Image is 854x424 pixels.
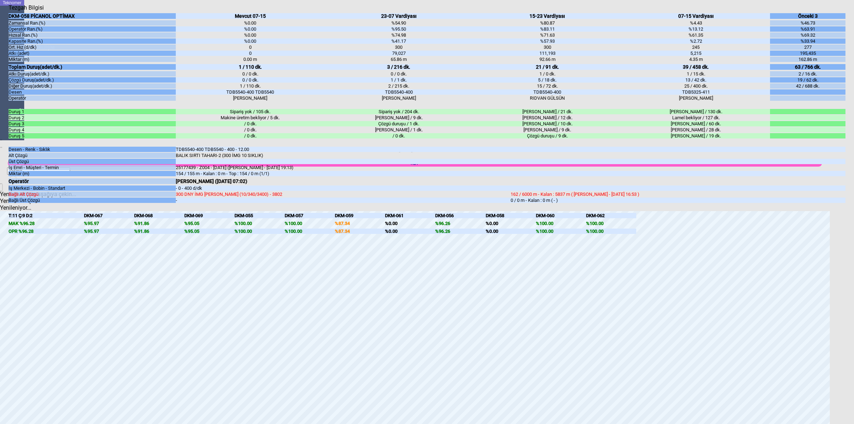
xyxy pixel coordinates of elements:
[770,38,845,44] div: %33.94
[473,13,621,19] div: 15-23 Vardiyası
[9,13,176,19] div: DKM-058 PİCANOL OPTİMAX
[770,45,845,50] div: 277
[325,109,473,114] div: Sipariş yok / 204 dk.
[176,153,511,158] div: BALIK SIRTI TAHARI-2 (300 İMG 10 SIKLIK)
[9,57,176,62] div: Miktar (m)
[622,20,770,26] div: %4.43
[9,133,176,138] div: Duruş 5
[536,229,586,234] div: %100.00
[586,229,636,234] div: %100.00
[9,115,176,120] div: Duruş 2
[473,115,621,120] div: [PERSON_NAME] / 12 dk.
[9,83,176,89] div: Diğer Duruş(adet/dk.)
[770,57,845,62] div: 162.86 m
[176,20,324,26] div: %0.00
[473,64,621,70] div: 21 / 91 dk.
[9,121,176,126] div: Duruş 3
[473,89,621,95] div: TDB5540-400
[473,45,621,50] div: 300
[435,221,485,226] div: %96.26
[176,13,324,19] div: Mevcut 07-15
[622,95,770,101] div: [PERSON_NAME]
[325,26,473,32] div: %95.50
[325,83,473,89] div: 2 / 215 dk.
[176,171,511,176] div: 154 / 155 m - Kalan : 0 m - Top : 154 / 0 m (1/1)
[134,229,184,234] div: %91.86
[473,83,621,89] div: 15 / 72 dk.
[770,26,845,32] div: %63.91
[9,95,176,101] div: Operatör
[325,121,473,126] div: Çözgü duruşu / 1 dk.
[385,229,435,234] div: %0.00
[184,213,234,218] div: DKM-069
[176,178,511,184] div: [PERSON_NAME] ([DATE] 07:02)
[473,109,621,114] div: [PERSON_NAME] / 21 dk.
[622,26,770,32] div: %13.12
[176,57,324,62] div: 0.00 m
[9,38,176,44] div: Kapasite Ran.(%)
[9,213,84,218] div: T:11 Ç:9 D:2
[9,178,176,184] div: Operatör
[473,20,621,26] div: %80.87
[9,159,176,164] div: Üst Çözgü
[176,64,324,70] div: 1 / 110 dk.
[325,95,473,101] div: [PERSON_NAME]
[770,32,845,38] div: %69.32
[622,127,770,132] div: [PERSON_NAME] / 28 dk.
[325,127,473,132] div: [PERSON_NAME] / 1 dk.
[435,213,485,218] div: DKM-056
[9,171,176,176] div: Miktar (m)
[622,133,770,138] div: [PERSON_NAME] / 19 dk.
[184,229,234,234] div: %95.05
[622,32,770,38] div: %61.35
[285,229,335,234] div: %100.00
[176,147,511,152] div: TDB5540-400 TDB5540 - 400 - 12.00
[9,185,176,191] div: İş Merkezi - Bobin - Standart
[622,115,770,120] div: Lamel bekliyor / 127 dk.
[9,64,176,70] div: Toplam Duruş(adet/dk.)
[770,13,845,19] div: Önceki 3
[9,45,176,50] div: Ort. Hız (d/dk)
[9,109,176,114] div: Duruş 1
[176,51,324,56] div: 0
[285,221,335,226] div: %100.00
[770,71,845,77] div: 2 / 16 dk.
[770,51,845,56] div: 195,435
[134,221,184,226] div: %91.86
[176,133,324,138] div: / 0 dk.
[586,221,636,226] div: %100.00
[176,77,324,83] div: 0 / 0 dk.
[622,109,770,114] div: [PERSON_NAME] / 130 dk.
[622,89,770,95] div: TDB5325-411
[325,89,473,95] div: TDB5540-400
[622,64,770,70] div: 39 / 458 dk.
[234,229,285,234] div: %100.00
[325,45,473,50] div: 300
[586,213,636,218] div: DKM-062
[9,192,176,197] div: Bağlı Alt Çözgü
[325,77,473,83] div: 1 / 1 dk.
[622,51,770,56] div: 5,215
[134,213,184,218] div: DKM-068
[770,83,845,89] div: 42 / 688 dk.
[335,229,385,234] div: %87.34
[325,20,473,26] div: %54.90
[325,133,473,138] div: / 0 dk.
[285,213,335,218] div: DKM-057
[335,213,385,218] div: DKM-059
[473,127,621,132] div: [PERSON_NAME] / 9 dk.
[9,20,176,26] div: Zamansal Ran.(%)
[325,38,473,44] div: %41.17
[9,89,176,95] div: Desen
[184,221,234,226] div: %95.05
[325,115,473,120] div: [PERSON_NAME] / 9 dk.
[325,64,473,70] div: 3 / 216 dk.
[473,57,621,62] div: 92.66 m
[486,213,536,218] div: DKM-058
[622,57,770,62] div: 4.35 m
[176,165,511,170] div: 25177439 - Z004 - [DATE] ([PERSON_NAME] - [DATE] 19:13)
[9,32,176,38] div: Hızsal Ran.(%)
[176,38,324,44] div: %0.00
[473,51,621,56] div: 111,193
[176,185,511,191] div: - 0 - 400 d/dk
